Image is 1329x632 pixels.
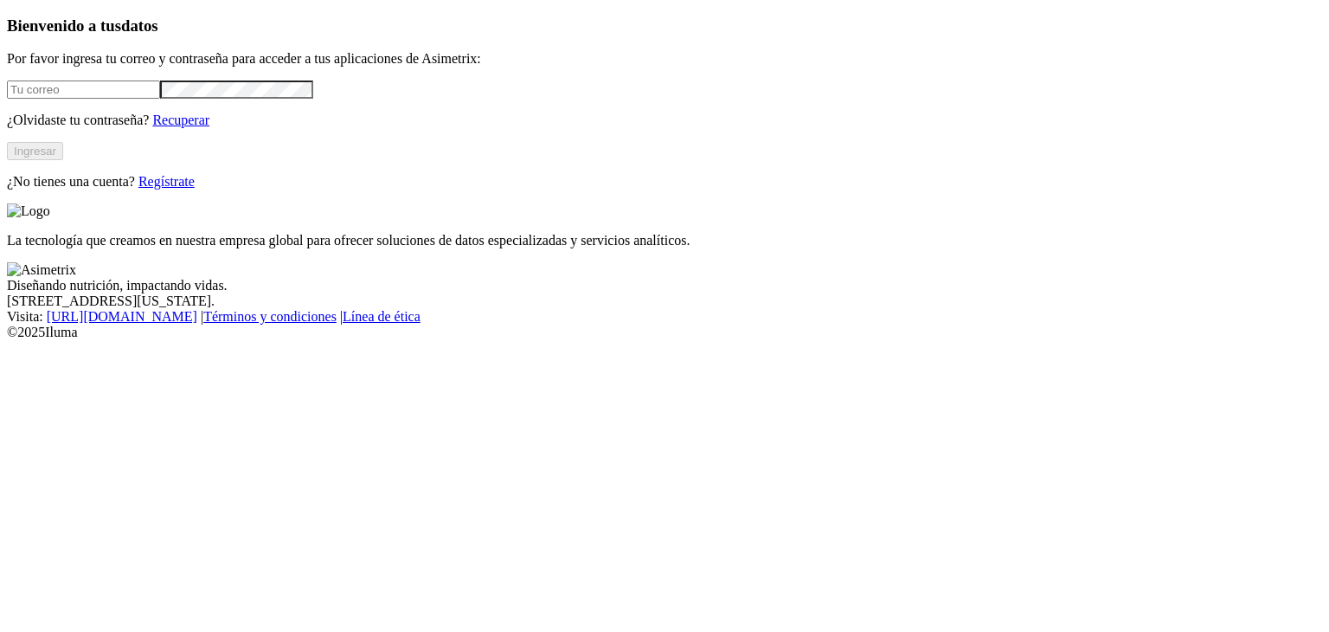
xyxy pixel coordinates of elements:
[7,113,1322,128] p: ¿Olvidaste tu contraseña?
[152,113,209,127] a: Recuperar
[47,309,197,324] a: [URL][DOMAIN_NAME]
[7,81,160,99] input: Tu correo
[7,262,76,278] img: Asimetrix
[138,174,195,189] a: Regístrate
[7,325,1322,340] div: © 2025 Iluma
[7,142,63,160] button: Ingresar
[7,278,1322,293] div: Diseñando nutrición, impactando vidas.
[7,174,1322,190] p: ¿No tienes una cuenta?
[7,203,50,219] img: Logo
[343,309,421,324] a: Línea de ética
[7,233,1322,248] p: La tecnología que creamos en nuestra empresa global para ofrecer soluciones de datos especializad...
[203,309,337,324] a: Términos y condiciones
[7,16,1322,35] h3: Bienvenido a tus
[7,293,1322,309] div: [STREET_ADDRESS][US_STATE].
[7,51,1322,67] p: Por favor ingresa tu correo y contraseña para acceder a tus aplicaciones de Asimetrix:
[121,16,158,35] span: datos
[7,309,1322,325] div: Visita : | |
